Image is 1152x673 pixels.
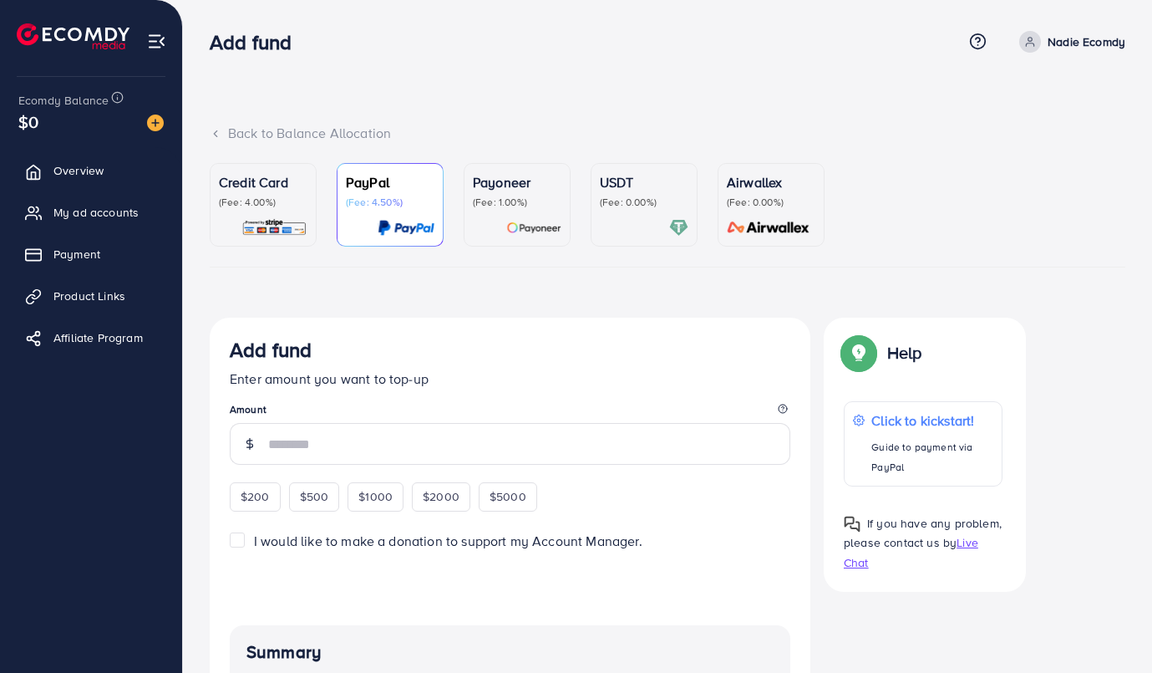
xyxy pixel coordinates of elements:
[506,218,561,237] img: card
[300,488,329,505] span: $500
[871,410,993,431] p: Click to kickstart!
[147,32,166,51] img: menu
[210,124,1125,143] div: Back to Balance Allocation
[669,218,688,237] img: card
[18,92,109,109] span: Ecomdy Balance
[53,329,143,346] span: Affiliate Program
[219,172,307,192] p: Credit Card
[600,196,688,209] p: (Fee: 0.00%)
[887,343,922,363] p: Help
[13,154,170,187] a: Overview
[13,196,170,229] a: My ad accounts
[423,488,459,505] span: $2000
[378,218,434,237] img: card
[346,172,434,192] p: PayPal
[210,30,305,54] h3: Add fund
[473,172,561,192] p: Payoneer
[1012,31,1125,53] a: Nadie Ecomdy
[490,488,526,505] span: $5000
[727,196,815,209] p: (Fee: 0.00%)
[1048,32,1125,52] p: Nadie Ecomdy
[254,532,642,550] span: I would like to make a donation to support my Account Manager.
[722,218,815,237] img: card
[844,516,860,533] img: Popup guide
[13,237,170,271] a: Payment
[473,196,561,209] p: (Fee: 1.00%)
[219,196,307,209] p: (Fee: 4.00%)
[844,534,978,570] span: Live Chat
[358,488,393,505] span: $1000
[230,402,790,423] legend: Amount
[871,437,993,477] p: Guide to payment via PayPal
[230,338,312,362] h3: Add fund
[241,488,270,505] span: $200
[346,196,434,209] p: (Fee: 4.50%)
[727,172,815,192] p: Airwallex
[13,321,170,354] a: Affiliate Program
[147,115,164,131] img: image
[13,279,170,313] a: Product Links
[53,288,125,304] span: Product Links
[241,218,307,237] img: card
[1081,598,1139,660] iframe: Chat
[53,246,100,263] span: Payment
[18,110,38,134] span: $0
[844,515,1002,551] span: If you have any problem, please contact us by
[246,642,774,663] h4: Summary
[844,338,874,368] img: Popup guide
[53,162,104,179] span: Overview
[17,23,129,49] img: logo
[600,172,688,192] p: USDT
[230,369,790,389] p: Enter amount you want to top-up
[53,204,139,221] span: My ad accounts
